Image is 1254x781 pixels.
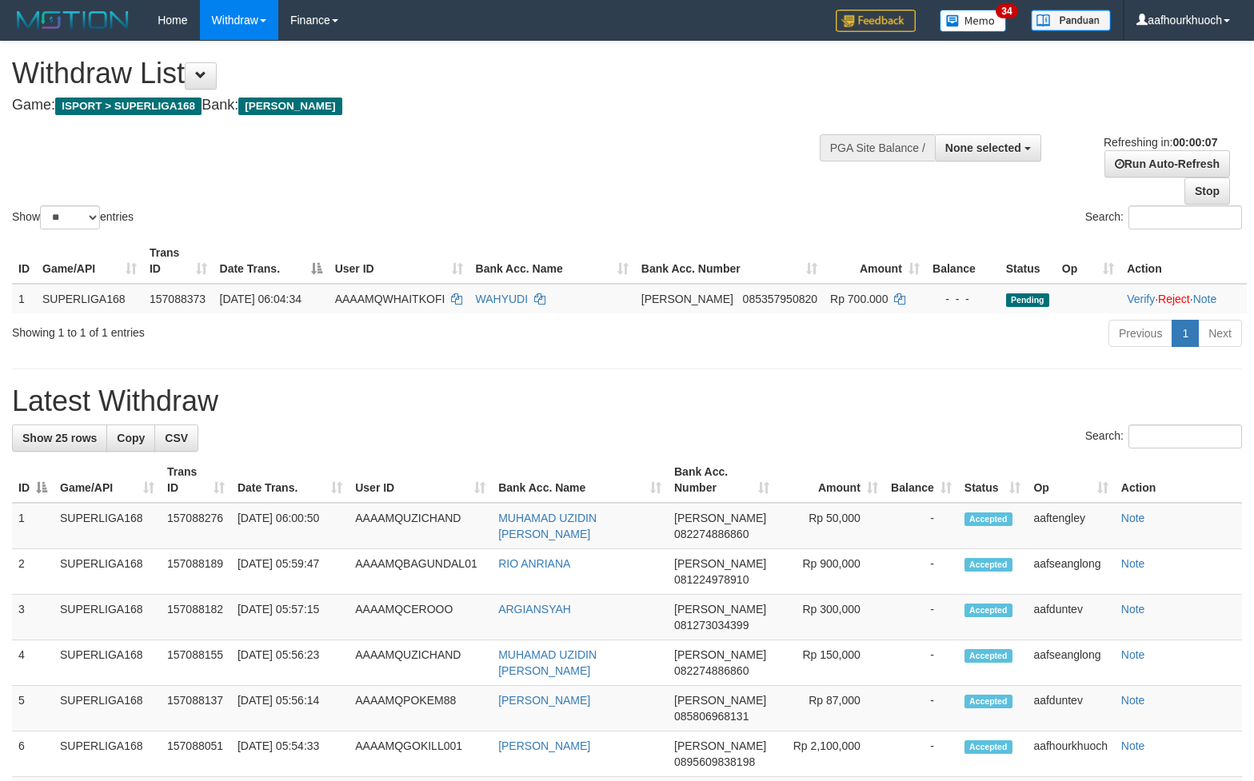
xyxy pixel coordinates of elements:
img: Feedback.jpg [836,10,916,32]
span: [PERSON_NAME] [641,293,733,305]
span: [PERSON_NAME] [674,648,766,661]
a: Verify [1127,293,1155,305]
td: Rp 87,000 [776,686,885,731]
th: Game/API: activate to sort column ascending [36,238,143,284]
span: [PERSON_NAME] [674,603,766,616]
div: - - - [933,291,993,307]
span: Copy 081224978910 to clipboard [674,573,749,586]
span: Accepted [964,649,1012,663]
td: - [885,503,958,549]
th: ID [12,238,36,284]
td: 4 [12,640,54,686]
span: Copy 085357950820 to clipboard [743,293,817,305]
th: Balance [926,238,1000,284]
td: 157088189 [161,549,231,595]
a: Note [1121,739,1145,752]
td: SUPERLIGA168 [54,595,161,640]
td: 1 [12,503,54,549]
a: 1 [1172,320,1199,347]
input: Search: [1128,424,1242,448]
h4: Game: Bank: [12,98,820,114]
button: None selected [935,134,1041,161]
th: Op: activate to sort column ascending [1056,238,1120,284]
h1: Latest Withdraw [12,385,1242,417]
a: [PERSON_NAME] [498,694,590,707]
td: SUPERLIGA168 [54,686,161,731]
th: ID: activate to sort column descending [12,457,54,503]
span: ISPORT > SUPERLIGA168 [55,98,202,115]
span: Copy 085806968131 to clipboard [674,710,749,723]
a: Next [1198,320,1242,347]
td: AAAAMQUZICHAND [349,503,492,549]
a: MUHAMAD UZIDIN [PERSON_NAME] [498,512,597,540]
label: Show entries [12,205,134,229]
td: Rp 2,100,000 [776,731,885,777]
td: - [885,549,958,595]
th: Bank Acc. Name: activate to sort column ascending [469,238,635,284]
td: AAAAMQGOKILL001 [349,731,492,777]
td: aafduntev [1027,595,1114,640]
span: [PERSON_NAME] [674,512,766,524]
span: None selected [945,141,1021,154]
th: Bank Acc. Name: activate to sort column ascending [492,457,668,503]
h1: Withdraw List [12,58,820,90]
th: User ID: activate to sort column ascending [329,238,469,284]
td: 157088276 [161,503,231,549]
a: Stop [1184,177,1230,205]
th: Amount: activate to sort column ascending [776,457,885,503]
span: Show 25 rows [22,432,97,444]
td: [DATE] 05:54:33 [231,731,349,777]
td: 157088182 [161,595,231,640]
a: ARGIANSYAH [498,603,571,616]
th: Game/API: activate to sort column ascending [54,457,161,503]
td: AAAAMQPOKEM88 [349,686,492,731]
span: [DATE] 06:04:34 [220,293,302,305]
select: Showentries [40,205,100,229]
td: Rp 300,000 [776,595,885,640]
span: Copy 082274886860 to clipboard [674,528,749,540]
input: Search: [1128,205,1242,229]
th: Action [1115,457,1242,503]
a: MUHAMAD UZIDIN [PERSON_NAME] [498,648,597,677]
img: Button%20Memo.svg [940,10,1007,32]
th: Bank Acc. Number: activate to sort column ascending [635,238,824,284]
span: AAAAMQWHAITKOFI [335,293,445,305]
span: Copy 082274886860 to clipboard [674,664,749,677]
td: - [885,595,958,640]
td: 157088137 [161,686,231,731]
td: aafhourkhuoch [1027,731,1114,777]
span: Accepted [964,604,1012,617]
th: Balance: activate to sort column ascending [885,457,958,503]
td: aafseanglong [1027,549,1114,595]
td: [DATE] 05:57:15 [231,595,349,640]
a: Reject [1158,293,1190,305]
th: User ID: activate to sort column ascending [349,457,492,503]
td: 2 [12,549,54,595]
span: Refreshing in: [1104,136,1217,149]
td: AAAAMQCEROOO [349,595,492,640]
th: Action [1120,238,1247,284]
td: Rp 150,000 [776,640,885,686]
th: Op: activate to sort column ascending [1027,457,1114,503]
td: 1 [12,284,36,313]
span: [PERSON_NAME] [674,557,766,570]
td: SUPERLIGA168 [54,731,161,777]
td: · · [1120,284,1247,313]
span: Copy [117,432,145,444]
td: AAAAMQBAGUNDAL01 [349,549,492,595]
td: - [885,731,958,777]
th: Bank Acc. Number: activate to sort column ascending [668,457,776,503]
label: Search: [1085,205,1242,229]
div: Showing 1 to 1 of 1 entries [12,318,510,341]
td: SUPERLIGA168 [54,640,161,686]
span: [PERSON_NAME] [674,739,766,752]
th: Status: activate to sort column ascending [958,457,1028,503]
td: [DATE] 06:00:50 [231,503,349,549]
span: Accepted [964,558,1012,572]
td: [DATE] 05:56:14 [231,686,349,731]
img: MOTION_logo.png [12,8,134,32]
img: panduan.png [1031,10,1111,31]
span: [PERSON_NAME] [238,98,341,115]
span: Accepted [964,740,1012,754]
td: 157088051 [161,731,231,777]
